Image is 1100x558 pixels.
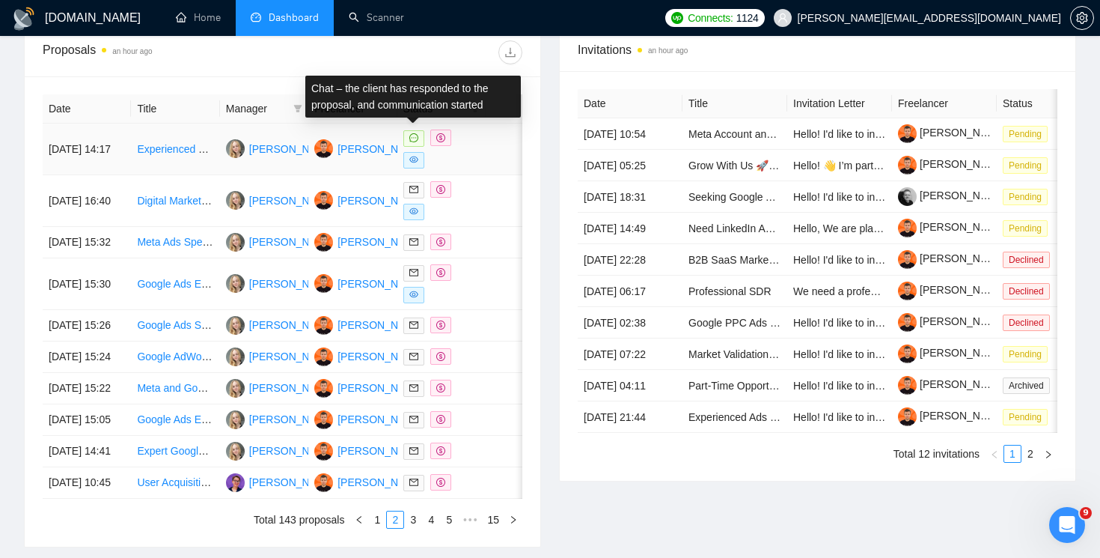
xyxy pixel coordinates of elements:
[226,413,335,425] a: KK[PERSON_NAME]
[422,511,440,529] li: 4
[1003,348,1054,360] a: Pending
[787,89,892,118] th: Invitation Letter
[137,278,329,290] a: Google Ads Expert Needed for Telehealth
[337,276,424,292] div: [PERSON_NAME]
[249,411,335,428] div: [PERSON_NAME]
[1049,507,1085,543] iframe: Intercom live chat
[137,236,382,248] a: Meta Ads Specialist Needed for Targeted Campaigns
[898,284,1006,296] a: [PERSON_NAME]
[436,383,445,392] span: dollar
[226,233,245,252] img: KK
[578,89,682,118] th: Date
[1003,316,1056,328] a: Declined
[688,380,968,392] a: Part-Time Opportunities for Students to Earn While Studying
[137,195,404,207] a: Digital Marketing Specialist for Facebook and Google Ads
[436,321,445,330] span: dollar
[314,194,424,206] a: YY[PERSON_NAME]
[1003,285,1056,297] a: Declined
[131,373,219,404] td: Meta and Google Ads Campaign Manager
[409,478,418,487] span: mail
[688,348,927,360] a: Market Validation & A/B Testing for Pre-Launch App
[688,222,986,234] a: Need LinkedIn Ads Expert for Real Estate & Investment Projects
[131,94,219,124] th: Title
[1003,409,1048,425] span: Pending
[226,139,245,158] img: KK
[314,139,333,158] img: YY
[43,436,131,467] td: [DATE] 14:41
[226,379,245,398] img: KK
[1003,222,1054,234] a: Pending
[1070,6,1094,30] button: setting
[409,268,418,277] span: mail
[387,512,403,528] a: 2
[682,370,787,401] td: Part-Time Opportunities for Students to Earn While Studying
[898,313,917,332] img: c14xhZlC-tuZVDV19vT9PqPao_mWkLBFZtPhMWXnAzD5A78GLaVOfmL__cgNkALhSq
[337,380,424,396] div: [PERSON_NAME]
[898,315,1006,327] a: [PERSON_NAME]
[43,258,131,310] td: [DATE] 15:30
[898,282,917,300] img: c14xhZlC-tuZVDV19vT9PqPao_mWkLBFZtPhMWXnAzD5A78GLaVOfmL__cgNkALhSq
[226,194,335,206] a: KK[PERSON_NAME]
[688,128,911,140] a: Meta Account and Shopify Integration Specialist
[682,118,787,150] td: Meta Account and Shopify Integration Specialist
[43,94,131,124] th: Date
[314,348,333,366] img: YY
[578,181,682,213] td: [DATE] 18:31
[269,11,319,24] span: Dashboard
[1003,189,1048,205] span: Pending
[436,415,445,424] span: dollar
[43,227,131,258] td: [DATE] 15:32
[1003,190,1054,202] a: Pending
[314,444,424,456] a: YY[PERSON_NAME]
[337,234,424,250] div: [PERSON_NAME]
[226,444,335,456] a: KK[PERSON_NAME]
[43,342,131,373] td: [DATE] 15:24
[682,181,787,213] td: Seeking Google Ads Strategist – Join San Francisco’s Top Luxury Transportation Brand
[682,276,787,307] td: Professional SDR
[43,467,131,499] td: [DATE] 10:45
[1003,157,1048,174] span: Pending
[898,347,1006,359] a: [PERSON_NAME]
[337,317,424,333] div: [PERSON_NAME]
[290,97,305,120] span: filter
[578,40,1057,59] span: Invitations
[898,156,917,175] img: c14xhZlC-tuZVDV19vT9PqPao_mWkLBFZtPhMWXnAzD5A78GLaVOfmL__cgNkALhSq
[682,307,787,339] td: Google PPC Ads For Water Damage Restoration Industry
[482,511,504,529] li: 15
[1021,445,1039,463] li: 2
[409,415,418,424] span: mail
[898,410,1006,422] a: [PERSON_NAME]
[176,11,221,24] a: homeHome
[898,221,1006,233] a: [PERSON_NAME]
[314,191,333,210] img: YY
[688,285,771,297] a: Professional SDR
[368,511,386,529] li: 1
[226,316,245,335] img: KK
[688,317,956,329] a: Google PPC Ads For Water Damage Restoration Industry
[314,442,333,461] img: YY
[578,370,682,401] td: [DATE] 04:11
[893,445,980,463] li: Total 12 invitations
[43,373,131,404] td: [DATE] 15:22
[314,235,424,247] a: YY[PERSON_NAME]
[251,12,261,22] span: dashboard
[578,244,682,276] td: [DATE] 22:28
[226,410,245,429] img: KK
[249,380,335,396] div: [PERSON_NAME]
[249,474,335,491] div: [PERSON_NAME]
[898,189,1006,201] a: [PERSON_NAME]
[436,268,445,277] span: dollar
[1003,445,1021,463] li: 1
[1003,377,1050,394] span: Archived
[578,276,682,307] td: [DATE] 06:17
[1003,252,1050,268] span: Declined
[249,234,335,250] div: [PERSON_NAME]
[137,351,297,363] a: Google AdWords Campaign Setup
[337,141,424,157] div: [PERSON_NAME]
[436,478,445,487] span: dollar
[131,342,219,373] td: Google AdWords Campaign Setup
[736,10,759,26] span: 1124
[1003,379,1056,391] a: Archived
[226,142,335,154] a: KK[PERSON_NAME]
[898,158,1006,170] a: [PERSON_NAME]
